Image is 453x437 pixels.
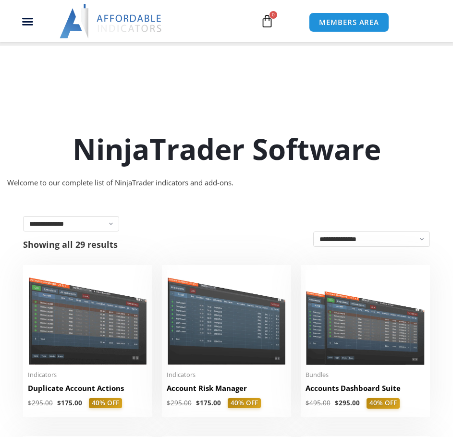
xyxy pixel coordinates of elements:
[89,398,122,409] span: 40% OFF
[335,399,339,407] span: $
[7,176,446,190] div: Welcome to our complete list of NinjaTrader indicators and add-ons.
[196,399,200,407] span: $
[367,398,400,409] span: 40% OFF
[246,7,288,35] a: 0
[167,399,171,407] span: $
[306,383,425,393] h2: Accounts Dashboard Suite
[28,399,32,407] span: $
[5,12,49,30] div: Menu Toggle
[306,270,425,365] img: Accounts Dashboard Suite
[269,11,277,19] span: 0
[28,383,147,393] h2: Duplicate Account Actions
[335,399,360,407] bdi: 295.00
[309,12,389,32] a: MEMBERS AREA
[228,398,261,409] span: 40% OFF
[28,270,147,365] img: Duplicate Account Actions
[167,383,286,398] a: Account Risk Manager
[167,383,286,393] h2: Account Risk Manager
[306,371,425,379] span: Bundles
[7,129,446,169] h1: NinjaTrader Software
[57,399,61,407] span: $
[57,399,82,407] bdi: 175.00
[306,399,309,407] span: $
[60,4,163,38] img: LogoAI | Affordable Indicators – NinjaTrader
[28,383,147,398] a: Duplicate Account Actions
[28,399,53,407] bdi: 295.00
[306,383,425,398] a: Accounts Dashboard Suite
[196,399,221,407] bdi: 175.00
[167,399,192,407] bdi: 295.00
[28,371,147,379] span: Indicators
[23,240,118,249] p: Showing all 29 results
[167,270,286,365] img: Account Risk Manager
[319,19,379,26] span: MEMBERS AREA
[313,231,430,247] select: Shop order
[306,399,331,407] bdi: 495.00
[167,371,286,379] span: Indicators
